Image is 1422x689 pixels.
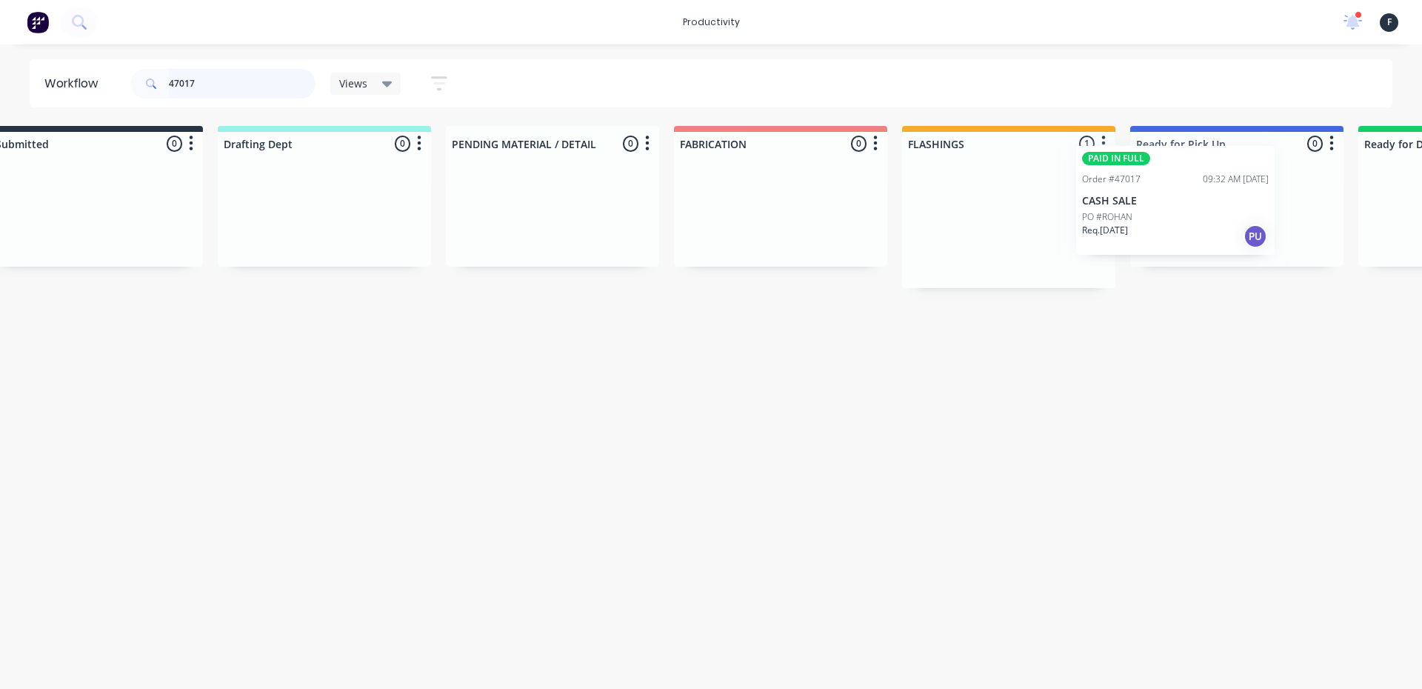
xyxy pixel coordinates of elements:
div: productivity [675,11,747,33]
span: Views [339,76,367,91]
span: F [1387,16,1392,29]
input: Search for orders... [169,69,316,99]
div: Workflow [44,75,105,93]
img: Factory [27,11,49,33]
